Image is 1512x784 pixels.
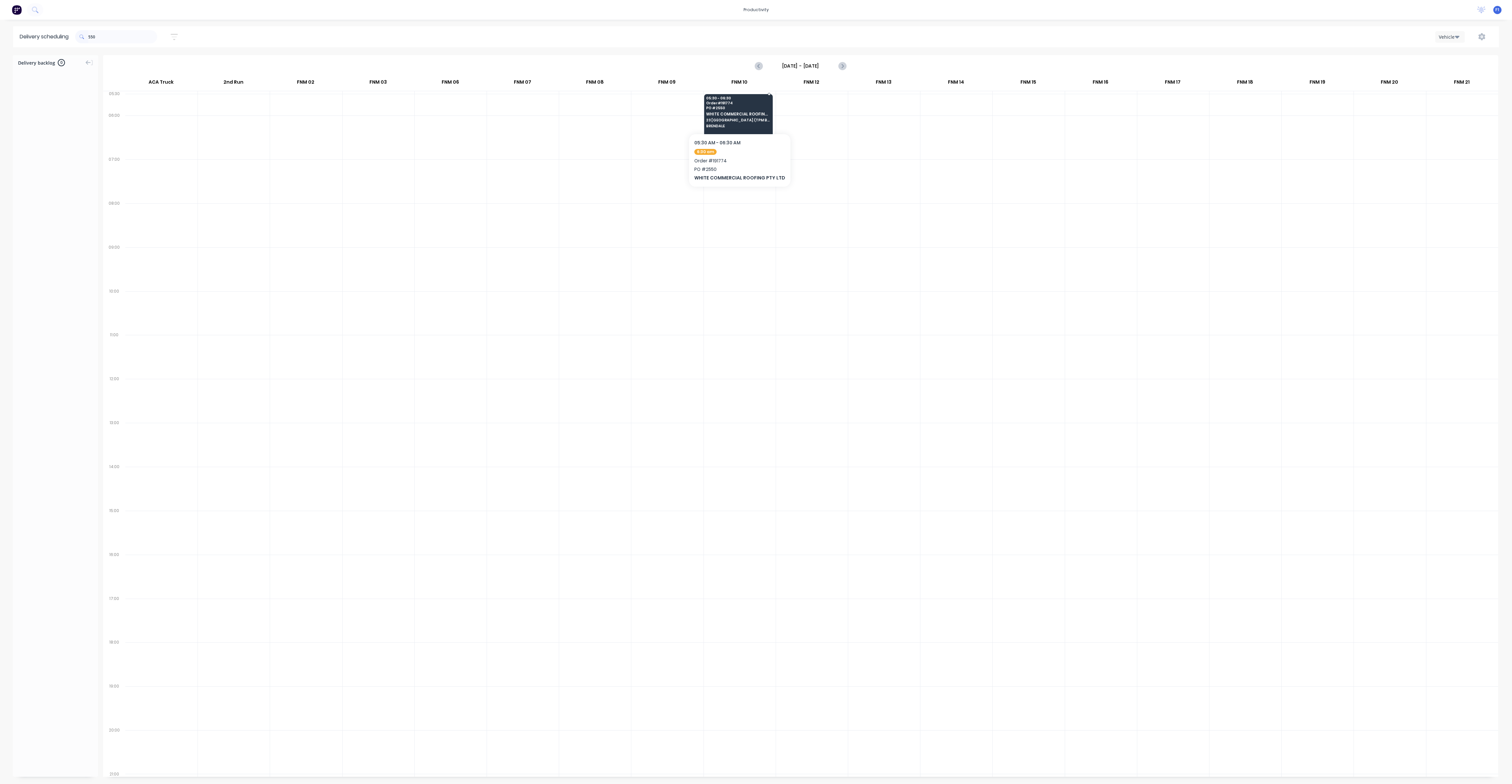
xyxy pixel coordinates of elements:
div: 12:00 [103,375,125,419]
div: 18:00 [103,638,125,682]
div: FNM 10 [703,76,775,91]
div: 2nd Run [198,76,269,91]
span: PO # 2550 [706,106,770,110]
div: ACA Truck [125,76,197,91]
div: FNM 12 [776,76,848,91]
span: 0 [58,59,65,66]
div: 05:30 [103,90,125,112]
span: BRENDALE [706,124,770,128]
div: FNM 13 [848,76,920,91]
div: FNM 08 [559,76,631,91]
div: FNM 15 [992,76,1064,91]
div: 13:00 [103,419,125,463]
div: 07:00 [103,155,125,199]
div: 15:00 [103,507,125,551]
div: FNM 17 [1137,76,1209,91]
input: Search for orders [88,30,157,43]
div: 09:00 [103,243,125,287]
div: FNM 06 [414,76,486,91]
div: 06:00 [103,112,125,155]
div: FNM 07 [487,76,558,91]
div: FNM 02 [270,76,342,91]
button: Vehicle [1435,31,1465,43]
div: 14:00 [103,463,125,507]
span: WHITE COMMERCIAL ROOFING PTY LTD [706,112,770,116]
div: FNM 16 [1064,76,1136,91]
div: FNM 18 [1209,76,1281,91]
div: FNM 19 [1281,76,1353,91]
div: 08:00 [103,199,125,243]
div: 17:00 [103,595,125,639]
div: 16:00 [103,551,125,595]
img: Factory [12,5,22,15]
div: 19:00 [103,682,125,726]
div: 21:00 [103,770,125,778]
div: FNM 14 [920,76,992,91]
span: Delivery backlog [18,59,55,66]
span: 05:30 - 06:30 [706,96,770,100]
div: Delivery scheduling [13,26,75,47]
div: FNM 09 [631,76,703,91]
div: 20:00 [103,726,125,770]
div: productivity [740,5,772,15]
div: 11:00 [103,331,125,375]
span: Order # 191774 [706,101,770,105]
div: FNM 21 [1426,76,1498,91]
div: FNM 03 [342,76,414,91]
div: FNM 20 [1354,76,1425,91]
div: Vehicle [1439,33,1458,40]
span: 23 [GEOGRAPHIC_DATA] (TPM BUILDERS SITE) [706,118,770,122]
span: F1 [1495,7,1500,13]
div: 10:00 [103,287,125,331]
